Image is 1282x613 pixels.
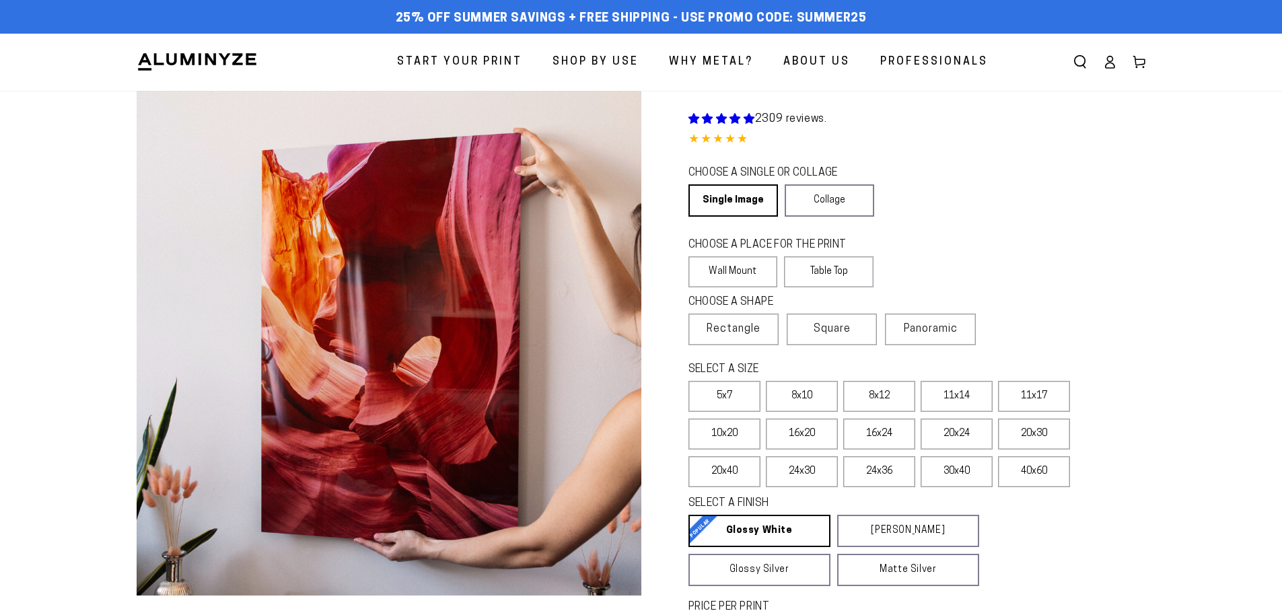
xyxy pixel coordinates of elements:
div: 4.85 out of 5.0 stars [688,131,1146,150]
a: Glossy Silver [688,554,830,586]
legend: CHOOSE A SHAPE [688,295,863,310]
a: Shop By Use [542,44,649,80]
a: About Us [773,44,860,80]
label: 16x20 [766,419,838,449]
span: Shop By Use [553,52,639,72]
span: Rectangle [707,321,760,337]
label: 24x36 [843,456,915,487]
label: 10x20 [688,419,760,449]
label: 11x17 [998,381,1070,412]
span: Professionals [880,52,988,72]
label: 30x40 [921,456,993,487]
a: Start Your Print [387,44,532,80]
span: Square [814,321,851,337]
label: 40x60 [998,456,1070,487]
a: Single Image [688,184,778,217]
label: 8x12 [843,381,915,412]
img: Aluminyze [137,52,258,72]
a: Professionals [870,44,998,80]
a: Matte Silver [837,554,979,586]
span: Why Metal? [669,52,753,72]
label: Table Top [784,256,874,287]
label: 5x7 [688,381,760,412]
label: 20x30 [998,419,1070,449]
a: Collage [785,184,874,217]
label: 20x40 [688,456,760,487]
label: 20x24 [921,419,993,449]
span: Start Your Print [397,52,522,72]
span: About Us [783,52,850,72]
legend: SELECT A FINISH [688,496,947,511]
label: 16x24 [843,419,915,449]
summary: Search our site [1065,47,1095,77]
legend: SELECT A SIZE [688,362,958,377]
a: Glossy White [688,515,830,547]
legend: CHOOSE A PLACE FOR THE PRINT [688,238,861,253]
span: 25% off Summer Savings + Free Shipping - Use Promo Code: SUMMER25 [396,11,867,26]
label: Wall Mount [688,256,778,287]
a: Why Metal? [659,44,763,80]
label: 11x14 [921,381,993,412]
a: [PERSON_NAME] [837,515,979,547]
label: 8x10 [766,381,838,412]
span: Panoramic [904,324,958,334]
label: 24x30 [766,456,838,487]
legend: CHOOSE A SINGLE OR COLLAGE [688,166,862,181]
